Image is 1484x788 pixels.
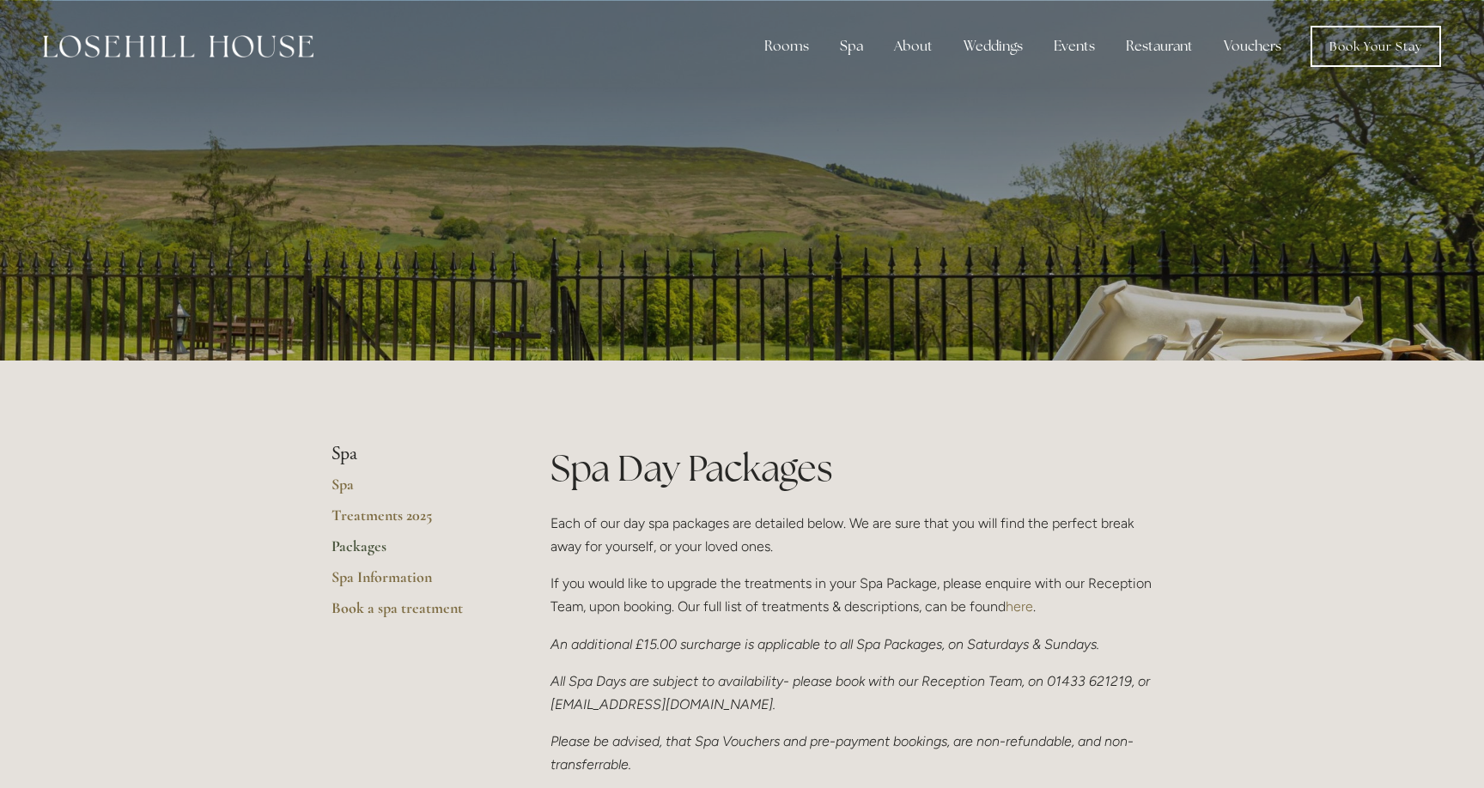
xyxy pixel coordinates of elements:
div: Restaurant [1112,29,1207,64]
a: Book a spa treatment [331,598,496,629]
a: Treatments 2025 [331,506,496,536]
em: Please be advised, that Spa Vouchers and pre-payment bookings, are non-refundable, and non-transf... [550,733,1134,773]
div: About [880,29,946,64]
h1: Spa Day Packages [550,443,1153,494]
li: Spa [331,443,496,465]
div: Events [1040,29,1109,64]
a: Packages [331,536,496,567]
a: Vouchers [1210,29,1295,64]
a: Spa [331,475,496,506]
a: here [1006,598,1033,615]
a: Spa Information [331,567,496,598]
p: Each of our day spa packages are detailed below. We are sure that you will find the perfect break... [550,512,1153,558]
div: Weddings [950,29,1037,64]
div: Spa [826,29,877,64]
a: Book Your Stay [1311,26,1441,67]
img: Losehill House [43,35,313,58]
p: If you would like to upgrade the treatments in your Spa Package, please enquire with our Receptio... [550,572,1153,618]
em: All Spa Days are subject to availability- please book with our Reception Team, on 01433 621219, o... [550,673,1153,712]
div: Rooms [751,29,823,64]
em: An additional £15.00 surcharge is applicable to all Spa Packages, on Saturdays & Sundays. [550,636,1099,652]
